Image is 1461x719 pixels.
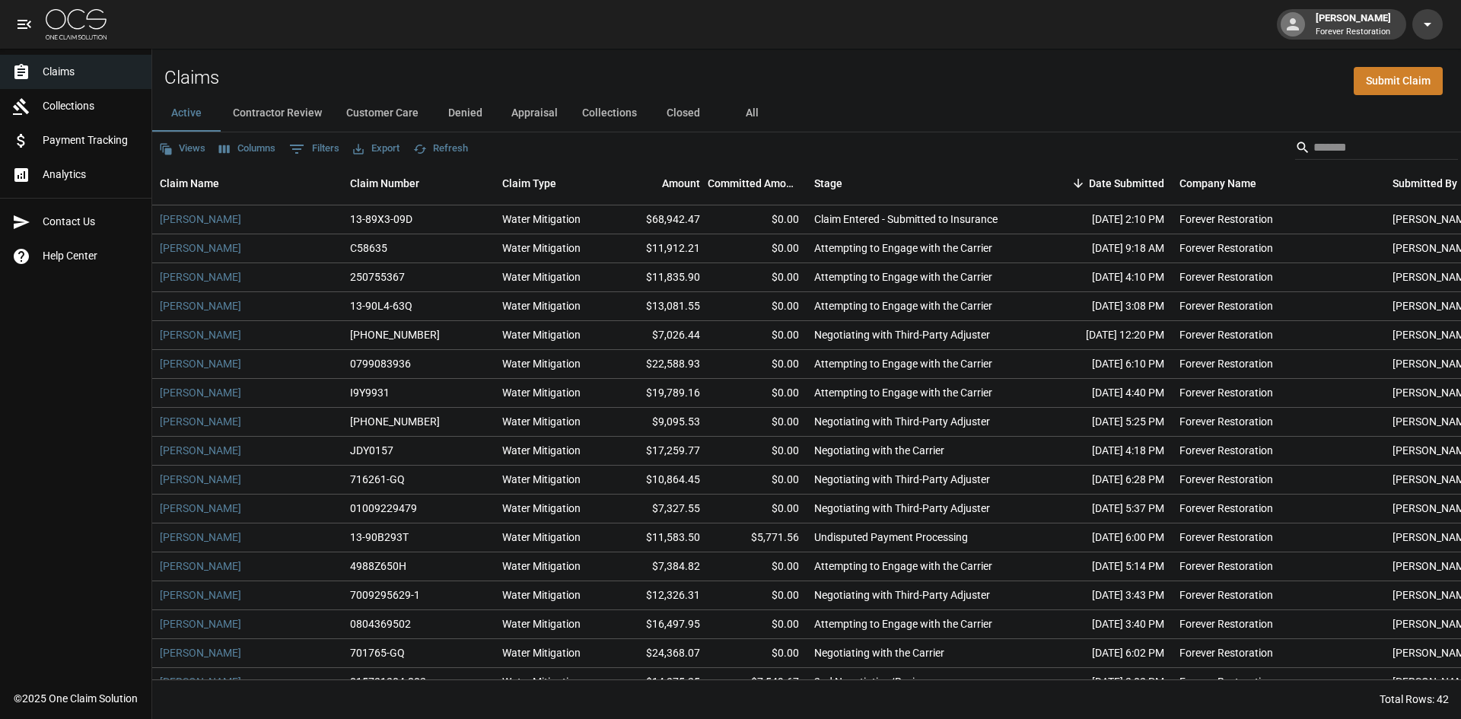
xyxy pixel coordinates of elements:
div: 01-009-257879 [350,414,440,429]
div: Attempting to Engage with the Carrier [814,385,992,400]
div: Negotiating with Third-Party Adjuster [814,472,990,487]
div: Forever Restoration [1179,443,1273,458]
div: dynamic tabs [152,95,1461,132]
div: Attempting to Engage with the Carrier [814,616,992,632]
div: Water Mitigation [502,443,581,458]
div: $22,588.93 [609,350,708,379]
div: [DATE] 3:40 PM [1035,610,1172,639]
div: C58635 [350,240,387,256]
button: open drawer [9,9,40,40]
div: Water Mitigation [502,414,581,429]
div: Search [1295,135,1458,163]
div: [DATE] 5:37 PM [1035,495,1172,523]
div: Attempting to Engage with the Carrier [814,240,992,256]
button: Appraisal [499,95,570,132]
div: Forever Restoration [1179,240,1273,256]
div: Forever Restoration [1179,645,1273,660]
div: [DATE] 5:14 PM [1035,552,1172,581]
span: Payment Tracking [43,132,139,148]
div: [DATE] 6:10 PM [1035,350,1172,379]
div: Submitted By [1393,162,1457,205]
div: Forever Restoration [1179,269,1273,285]
div: [PERSON_NAME] [1310,11,1397,38]
div: Water Mitigation [502,501,581,516]
button: Select columns [215,137,279,161]
div: 015731304-802 [350,674,426,689]
a: [PERSON_NAME] [160,558,241,574]
div: Claim Type [502,162,556,205]
div: 4988Z650H [350,558,406,574]
a: [PERSON_NAME] [160,327,241,342]
div: $0.00 [708,408,807,437]
button: All [718,95,786,132]
div: 01-009-271163 [350,327,440,342]
div: $0.00 [708,350,807,379]
div: 701765-GQ [350,645,405,660]
div: Water Mitigation [502,212,581,227]
img: ocs-logo-white-transparent.png [46,9,107,40]
div: Attempting to Engage with the Carrier [814,356,992,371]
div: [DATE] 12:20 PM [1035,321,1172,350]
div: [DATE] 3:43 PM [1035,581,1172,610]
span: Collections [43,98,139,114]
button: Views [155,137,209,161]
div: [DATE] 3:03 PM [1035,668,1172,697]
div: Negotiating with Third-Party Adjuster [814,327,990,342]
span: Contact Us [43,214,139,230]
div: $0.00 [708,379,807,408]
div: Forever Restoration [1179,356,1273,371]
div: 716261-GQ [350,472,405,487]
div: Claim Number [342,162,495,205]
div: Forever Restoration [1179,616,1273,632]
div: $0.00 [708,321,807,350]
div: $10,864.45 [609,466,708,495]
a: [PERSON_NAME] [160,530,241,545]
div: Water Mitigation [502,645,581,660]
div: $17,259.77 [609,437,708,466]
div: [DATE] 2:10 PM [1035,205,1172,234]
a: [PERSON_NAME] [160,269,241,285]
a: [PERSON_NAME] [160,356,241,371]
div: Committed Amount [708,162,807,205]
div: $0.00 [708,205,807,234]
div: I9Y9931 [350,385,390,400]
a: [PERSON_NAME] [160,501,241,516]
div: $16,497.95 [609,610,708,639]
div: Water Mitigation [502,240,581,256]
div: $24,368.07 [609,639,708,668]
div: JDY0157 [350,443,393,458]
div: $0.00 [708,466,807,495]
a: [PERSON_NAME] [160,645,241,660]
a: [PERSON_NAME] [160,472,241,487]
a: [PERSON_NAME] [160,674,241,689]
div: $0.00 [708,263,807,292]
a: [PERSON_NAME] [160,240,241,256]
div: Amount [662,162,700,205]
div: Forever Restoration [1179,558,1273,574]
div: Claim Type [495,162,609,205]
div: 13-90L4-63Q [350,298,412,313]
div: $7,327.55 [609,495,708,523]
div: [DATE] 5:25 PM [1035,408,1172,437]
div: $11,835.90 [609,263,708,292]
div: 13-89X3-09D [350,212,412,227]
div: 0804369502 [350,616,411,632]
div: $11,583.50 [609,523,708,552]
button: Closed [649,95,718,132]
div: $68,942.47 [609,205,708,234]
div: 250755367 [350,269,405,285]
div: $7,026.44 [609,321,708,350]
div: $0.00 [708,234,807,263]
h2: Claims [164,67,219,89]
button: Sort [1068,173,1089,194]
div: Negotiating with Third-Party Adjuster [814,587,990,603]
div: Claim Entered - Submitted to Insurance [814,212,998,227]
div: $0.00 [708,581,807,610]
button: Contractor Review [221,95,334,132]
div: $13,081.55 [609,292,708,321]
div: $0.00 [708,437,807,466]
div: Water Mitigation [502,298,581,313]
div: Water Mitigation [502,356,581,371]
div: Stage [807,162,1035,205]
div: [DATE] 4:40 PM [1035,379,1172,408]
